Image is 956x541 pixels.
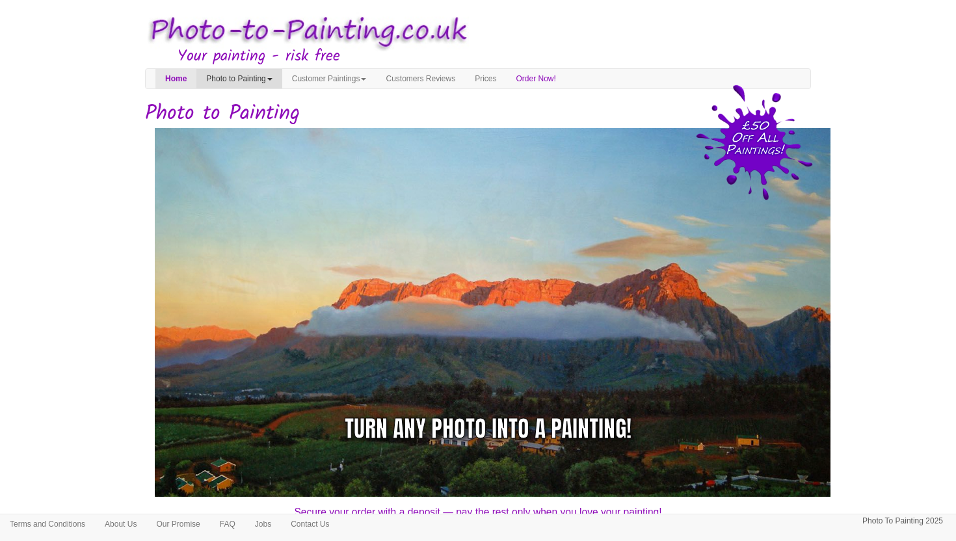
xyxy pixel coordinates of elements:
h1: Photo to Painting [145,102,811,125]
div: Turn any photo into a painting! [345,412,631,445]
a: Contact Us [281,514,339,534]
img: mountain-painting.jpg [155,128,840,514]
p: Photo To Painting 2025 [862,514,943,528]
img: Photo to Painting [139,7,471,57]
h3: Your painting - risk free [178,48,811,65]
a: Order Now! [507,69,566,88]
a: Home [155,69,196,88]
a: FAQ [210,514,245,534]
a: Jobs [245,514,281,534]
a: Prices [465,69,506,88]
a: Our Promise [146,514,209,534]
a: Customer Paintings [282,69,377,88]
a: About Us [95,514,146,534]
a: Customers Reviews [376,69,465,88]
img: 50 pound price drop [696,85,813,200]
a: Photo to Painting [196,69,282,88]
